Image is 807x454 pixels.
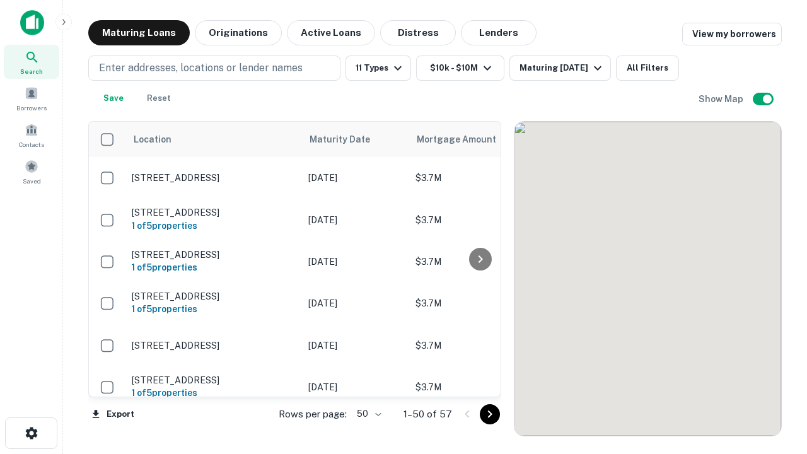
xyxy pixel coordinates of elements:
[308,213,403,227] p: [DATE]
[416,55,504,81] button: $10k - $10M
[23,176,41,186] span: Saved
[480,404,500,424] button: Go to next page
[93,86,134,111] button: Save your search to get updates of matches that match your search criteria.
[16,103,47,113] span: Borrowers
[616,55,679,81] button: All Filters
[88,20,190,45] button: Maturing Loans
[308,171,403,185] p: [DATE]
[4,81,59,115] a: Borrowers
[415,296,542,310] p: $3.7M
[308,339,403,352] p: [DATE]
[415,380,542,394] p: $3.7M
[4,45,59,79] a: Search
[99,61,303,76] p: Enter addresses, locations or lender names
[461,20,537,45] button: Lenders
[302,122,409,157] th: Maturity Date
[699,92,745,106] h6: Show Map
[132,249,296,260] p: [STREET_ADDRESS]
[380,20,456,45] button: Distress
[345,55,411,81] button: 11 Types
[352,405,383,423] div: 50
[417,132,513,147] span: Mortgage Amount
[415,255,542,269] p: $3.7M
[20,66,43,76] span: Search
[514,122,781,436] div: 0 0
[744,353,807,414] iframe: Chat Widget
[4,118,59,152] a: Contacts
[132,260,296,274] h6: 1 of 5 properties
[279,407,347,422] p: Rows per page:
[520,61,605,76] div: Maturing [DATE]
[132,386,296,400] h6: 1 of 5 properties
[88,405,137,424] button: Export
[132,172,296,183] p: [STREET_ADDRESS]
[195,20,282,45] button: Originations
[132,375,296,386] p: [STREET_ADDRESS]
[308,296,403,310] p: [DATE]
[20,10,44,35] img: capitalize-icon.png
[19,139,44,149] span: Contacts
[132,219,296,233] h6: 1 of 5 properties
[4,154,59,189] a: Saved
[125,122,302,157] th: Location
[139,86,179,111] button: Reset
[308,255,403,269] p: [DATE]
[133,132,171,147] span: Location
[415,339,542,352] p: $3.7M
[415,213,542,227] p: $3.7M
[132,340,296,351] p: [STREET_ADDRESS]
[308,380,403,394] p: [DATE]
[287,20,375,45] button: Active Loans
[509,55,611,81] button: Maturing [DATE]
[310,132,386,147] span: Maturity Date
[403,407,452,422] p: 1–50 of 57
[132,291,296,302] p: [STREET_ADDRESS]
[415,171,542,185] p: $3.7M
[132,302,296,316] h6: 1 of 5 properties
[88,55,340,81] button: Enter addresses, locations or lender names
[409,122,548,157] th: Mortgage Amount
[682,23,782,45] a: View my borrowers
[132,207,296,218] p: [STREET_ADDRESS]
